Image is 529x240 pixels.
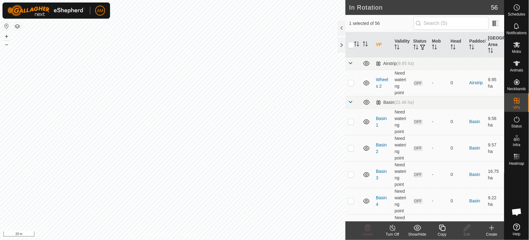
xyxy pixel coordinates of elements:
[376,169,387,180] a: Basin 3
[486,108,504,135] td: 9.58 ha
[432,80,446,86] div: -
[448,70,467,96] td: 0
[507,87,526,91] span: Neckbands
[392,188,411,214] td: Need watering point
[376,100,414,105] div: Basin
[405,232,430,237] div: Show/Hide
[394,100,414,105] span: (22.46 ha)
[349,20,413,27] span: 1 selected of 56
[373,32,392,58] th: VP
[432,118,446,125] div: -
[411,32,429,58] th: Status
[376,195,387,207] a: Basin 4
[413,45,418,50] p-sorticon: Activate to sort
[469,172,480,177] a: Basin
[413,81,423,86] span: OFF
[486,70,504,96] td: 9.95 ha
[448,161,467,188] td: 0
[513,106,520,109] span: VPs
[354,42,359,47] p-sorticon: Activate to sort
[430,232,455,237] div: Copy
[363,42,368,47] p-sorticon: Activate to sort
[394,45,399,50] p-sorticon: Activate to sort
[508,12,525,16] span: Schedules
[392,161,411,188] td: Need watering point
[507,31,527,35] span: Notifications
[14,23,21,30] button: Map Layers
[376,142,387,154] a: Basin 2
[491,3,498,12] span: 56
[380,232,405,237] div: Turn Off
[392,135,411,161] td: Need watering point
[3,33,10,40] button: +
[467,32,485,58] th: Paddock
[7,5,85,16] img: Gallagher Logo
[414,17,489,30] input: Search (S)
[392,32,411,58] th: Validity
[392,108,411,135] td: Need watering point
[512,50,521,53] span: Mobs
[148,232,171,238] a: Privacy Policy
[3,41,10,48] button: –
[432,145,446,151] div: -
[486,32,504,58] th: [GEOGRAPHIC_DATA] Area
[179,232,197,238] a: Contact Us
[448,108,467,135] td: 0
[349,4,491,11] h2: In Rotation
[376,61,414,66] div: Airstrip
[432,171,446,178] div: -
[488,49,493,54] p-sorticon: Activate to sort
[3,22,10,30] button: Reset Map
[362,232,373,237] span: Delete
[469,198,480,203] a: Basin
[451,45,456,50] p-sorticon: Activate to sort
[376,116,387,127] a: Basin 1
[413,119,423,125] span: OFF
[486,161,504,188] td: 16.75 ha
[432,198,446,204] div: -
[513,232,521,236] span: Help
[429,32,448,58] th: Mob
[413,146,423,151] span: OFF
[392,70,411,96] td: Need watering point
[508,203,526,221] div: Open chat
[413,199,423,204] span: OFF
[513,143,520,147] span: Infra
[510,68,523,72] span: Animals
[486,135,504,161] td: 9.57 ha
[505,221,529,238] a: Help
[469,119,480,124] a: Basin
[432,45,437,50] p-sorticon: Activate to sort
[97,7,104,14] span: AM
[511,124,522,128] span: Status
[469,45,474,50] p-sorticon: Activate to sort
[397,61,414,66] span: (9.95 ha)
[448,188,467,214] td: 0
[509,162,524,165] span: Heatmap
[448,32,467,58] th: Head
[413,172,423,178] span: OFF
[469,145,480,150] a: Basin
[486,188,504,214] td: 9.22 ha
[479,232,504,237] div: Create
[376,77,388,89] a: Wheels 2
[455,232,479,237] div: Edit
[469,80,483,85] a: Airstrip
[448,135,467,161] td: 0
